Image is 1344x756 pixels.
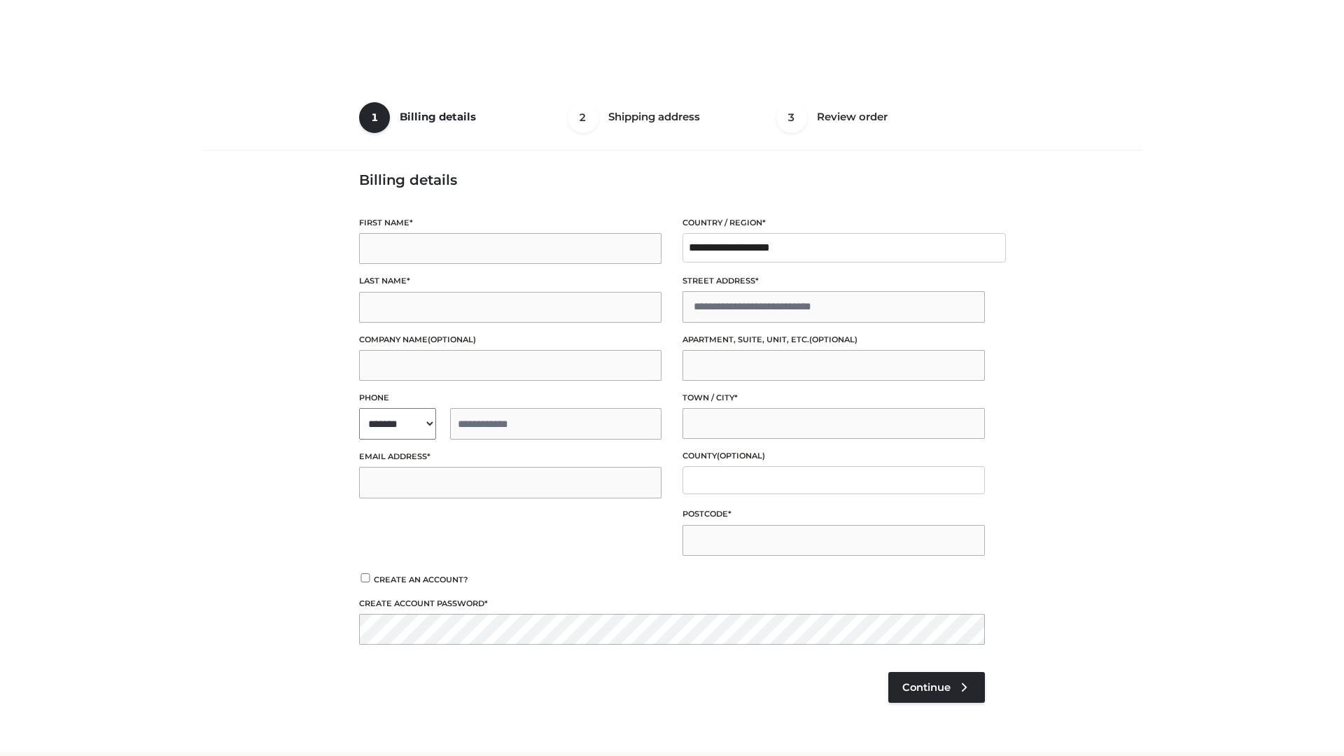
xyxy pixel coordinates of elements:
label: County [682,449,985,463]
span: Review order [817,110,888,123]
label: First name [359,216,661,230]
span: Shipping address [608,110,700,123]
span: (optional) [809,335,857,344]
input: Create an account? [359,573,372,582]
label: Create account password [359,597,985,610]
label: Postcode [682,507,985,521]
label: Company name [359,333,661,346]
span: 1 [359,102,390,133]
label: Street address [682,274,985,288]
label: Town / City [682,391,985,405]
label: Country / Region [682,216,985,230]
label: Email address [359,450,661,463]
h3: Billing details [359,171,985,188]
span: Create an account? [374,575,468,584]
label: Apartment, suite, unit, etc. [682,333,985,346]
span: (optional) [428,335,476,344]
span: (optional) [717,451,765,461]
span: 3 [776,102,807,133]
span: Continue [902,681,951,694]
label: Phone [359,391,661,405]
label: Last name [359,274,661,288]
span: 2 [568,102,598,133]
span: Billing details [400,110,476,123]
a: Continue [888,672,985,703]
